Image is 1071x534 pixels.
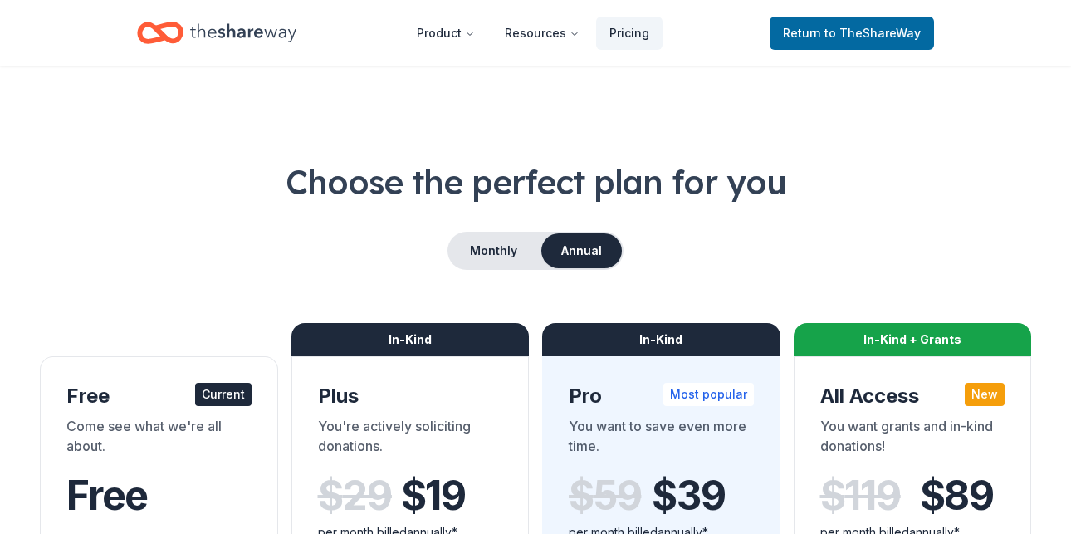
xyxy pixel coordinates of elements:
[596,17,663,50] a: Pricing
[783,23,921,43] span: Return
[318,416,503,463] div: You're actively soliciting donations.
[401,473,466,519] span: $ 19
[920,473,994,519] span: $ 89
[652,473,725,519] span: $ 39
[195,383,252,406] div: Current
[403,17,488,50] button: Product
[824,26,921,40] span: to TheShareWay
[291,323,530,356] div: In-Kind
[569,383,754,409] div: Pro
[66,383,252,409] div: Free
[794,323,1032,356] div: In-Kind + Grants
[965,383,1005,406] div: New
[569,416,754,463] div: You want to save even more time.
[770,17,934,50] a: Returnto TheShareWay
[403,13,663,52] nav: Main
[541,233,622,268] button: Annual
[40,159,1031,205] h1: Choose the perfect plan for you
[449,233,538,268] button: Monthly
[491,17,593,50] button: Resources
[663,383,754,406] div: Most popular
[66,416,252,463] div: Come see what we're all about.
[137,13,296,52] a: Home
[318,383,503,409] div: Plus
[820,416,1005,463] div: You want grants and in-kind donations!
[820,383,1005,409] div: All Access
[66,471,148,520] span: Free
[542,323,780,356] div: In-Kind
